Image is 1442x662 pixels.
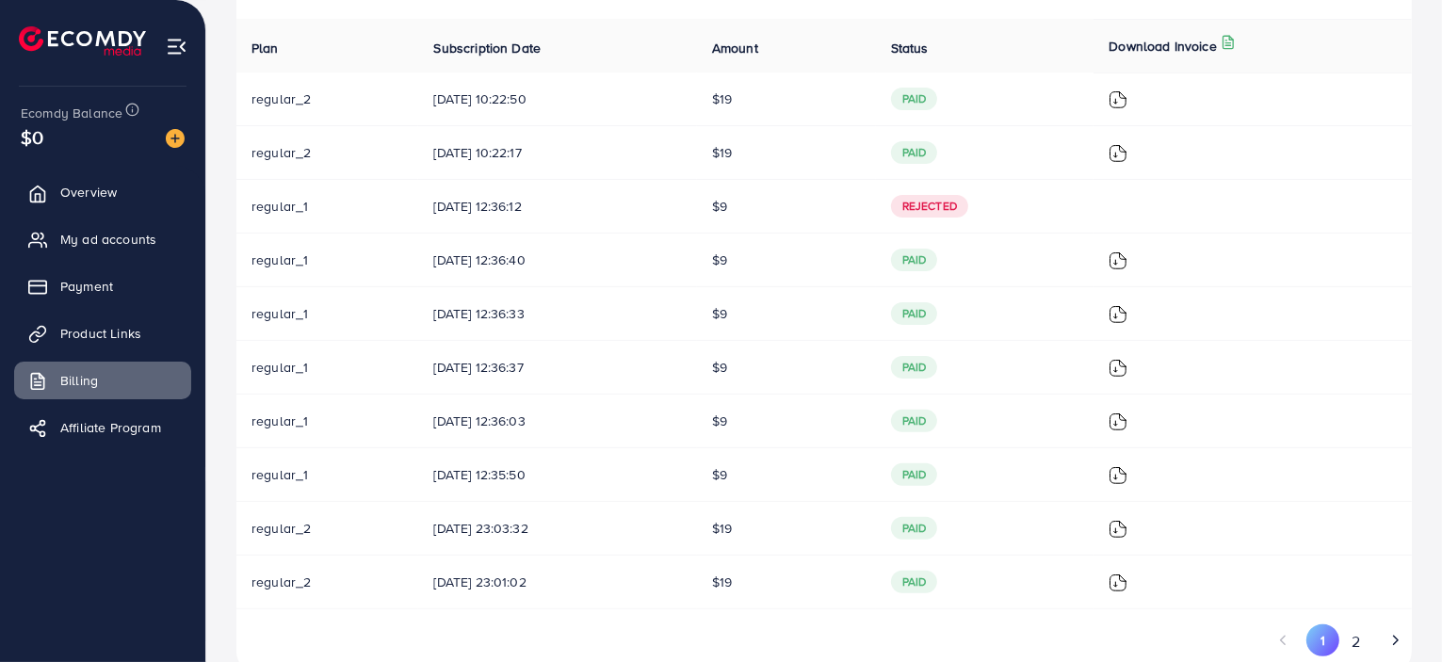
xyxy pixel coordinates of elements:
a: Product Links [14,315,191,352]
span: $9 [712,250,727,269]
span: regular_1 [251,304,308,323]
span: $19 [712,519,732,538]
ul: Pagination [1268,624,1412,659]
span: [DATE] 12:36:37 [433,358,681,377]
span: [DATE] 12:36:40 [433,250,681,269]
span: Ecomdy Balance [21,104,122,122]
a: Overview [14,173,191,211]
span: [DATE] 10:22:17 [433,143,681,162]
span: $9 [712,412,727,430]
span: $9 [712,197,727,216]
img: ic-download-invoice.1f3c1b55.svg [1109,90,1127,109]
span: $9 [712,465,727,484]
a: My ad accounts [14,220,191,258]
button: Go to page 1 [1306,624,1339,656]
span: regular_2 [251,519,311,538]
span: [DATE] 10:22:50 [433,89,681,108]
iframe: Chat [1362,577,1428,648]
span: regular_1 [251,358,308,377]
a: Affiliate Program [14,409,191,446]
span: regular_1 [251,465,308,484]
span: paid [891,141,938,164]
span: Product Links [60,324,141,343]
img: menu [166,36,187,57]
img: ic-download-invoice.1f3c1b55.svg [1109,359,1127,378]
span: [DATE] 23:03:32 [433,519,681,538]
p: Download Invoice [1109,35,1217,57]
span: [DATE] 12:36:03 [433,412,681,430]
a: Payment [14,267,191,305]
img: ic-download-invoice.1f3c1b55.svg [1109,466,1127,485]
span: Plan [251,39,279,57]
span: paid [891,463,938,486]
span: $9 [712,358,727,377]
span: [DATE] 12:35:50 [433,465,681,484]
span: paid [891,517,938,540]
span: Affiliate Program [60,418,161,437]
img: ic-download-invoice.1f3c1b55.svg [1109,520,1127,539]
button: Go to page 2 [1339,624,1373,659]
img: ic-download-invoice.1f3c1b55.svg [1109,251,1127,270]
span: paid [891,571,938,593]
a: Billing [14,362,191,399]
span: regular_2 [251,143,311,162]
span: Billing [60,371,98,390]
span: $19 [712,89,732,108]
span: [DATE] 12:36:33 [433,304,681,323]
span: paid [891,356,938,379]
img: ic-download-invoice.1f3c1b55.svg [1109,412,1127,431]
img: ic-download-invoice.1f3c1b55.svg [1109,144,1127,163]
img: ic-download-invoice.1f3c1b55.svg [1109,305,1127,324]
span: Payment [60,277,113,296]
span: [DATE] 12:36:12 [433,197,681,216]
span: [DATE] 23:01:02 [433,573,681,591]
img: image [166,129,185,148]
span: Subscription Date [433,39,541,57]
span: regular_2 [251,89,311,108]
span: Rejected [891,195,968,218]
span: paid [891,249,938,271]
span: paid [891,302,938,325]
img: ic-download-invoice.1f3c1b55.svg [1109,573,1127,592]
span: $9 [712,304,727,323]
span: $19 [712,573,732,591]
span: regular_1 [251,197,308,216]
span: Status [891,39,929,57]
span: $19 [712,143,732,162]
span: Amount [712,39,758,57]
span: regular_2 [251,573,311,591]
span: $0 [21,123,43,151]
span: paid [891,410,938,432]
span: regular_1 [251,412,308,430]
span: Overview [60,183,117,202]
img: logo [19,26,146,56]
span: My ad accounts [60,230,156,249]
span: paid [891,88,938,110]
span: regular_1 [251,250,308,269]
